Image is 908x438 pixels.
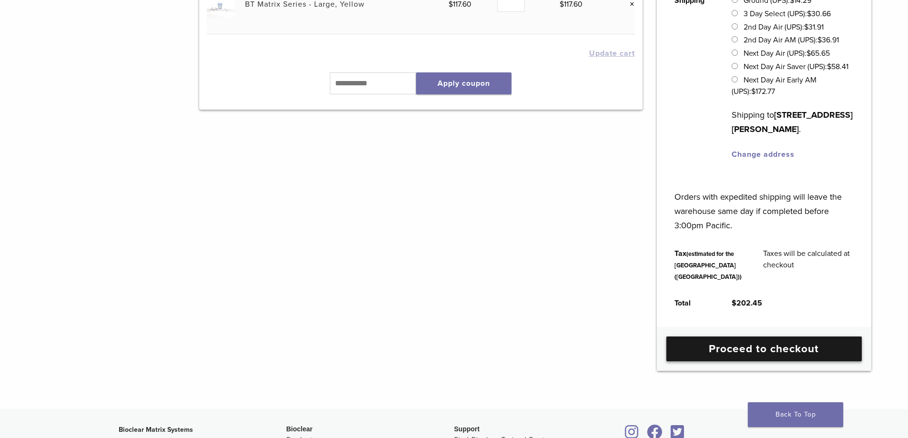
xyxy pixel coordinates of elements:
[732,75,816,96] label: Next Day Air Early AM (UPS):
[666,336,862,361] a: Proceed to checkout
[817,35,822,45] span: $
[827,62,848,71] bdi: 58.41
[744,35,839,45] label: 2nd Day Air AM (UPS):
[732,298,736,308] span: $
[454,425,480,433] span: Support
[748,402,843,427] a: Back To Top
[744,9,831,19] label: 3 Day Select (UPS):
[807,9,831,19] bdi: 30.66
[817,35,839,45] bdi: 36.91
[744,62,848,71] label: Next Day Air Saver (UPS):
[664,240,753,290] th: Tax
[286,425,313,433] span: Bioclear
[416,72,511,94] button: Apply coupon
[827,62,831,71] span: $
[119,426,193,434] strong: Bioclear Matrix Systems
[806,49,811,58] span: $
[751,87,755,96] span: $
[732,150,795,159] a: Change address
[674,175,853,233] p: Orders with expedited shipping will leave the warehouse same day if completed before 3:00pm Pacific.
[732,108,853,136] p: Shipping to .
[664,290,721,316] th: Total
[744,22,824,32] label: 2nd Day Air (UPS):
[804,22,808,32] span: $
[732,298,762,308] bdi: 202.45
[589,50,635,57] button: Update cart
[804,22,824,32] bdi: 31.91
[751,87,775,96] bdi: 172.77
[753,240,864,290] td: Taxes will be calculated at checkout
[807,9,811,19] span: $
[806,49,830,58] bdi: 65.65
[674,250,742,281] small: (estimated for the [GEOGRAPHIC_DATA] ([GEOGRAPHIC_DATA]))
[732,110,853,134] strong: [STREET_ADDRESS][PERSON_NAME]
[744,49,830,58] label: Next Day Air (UPS):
